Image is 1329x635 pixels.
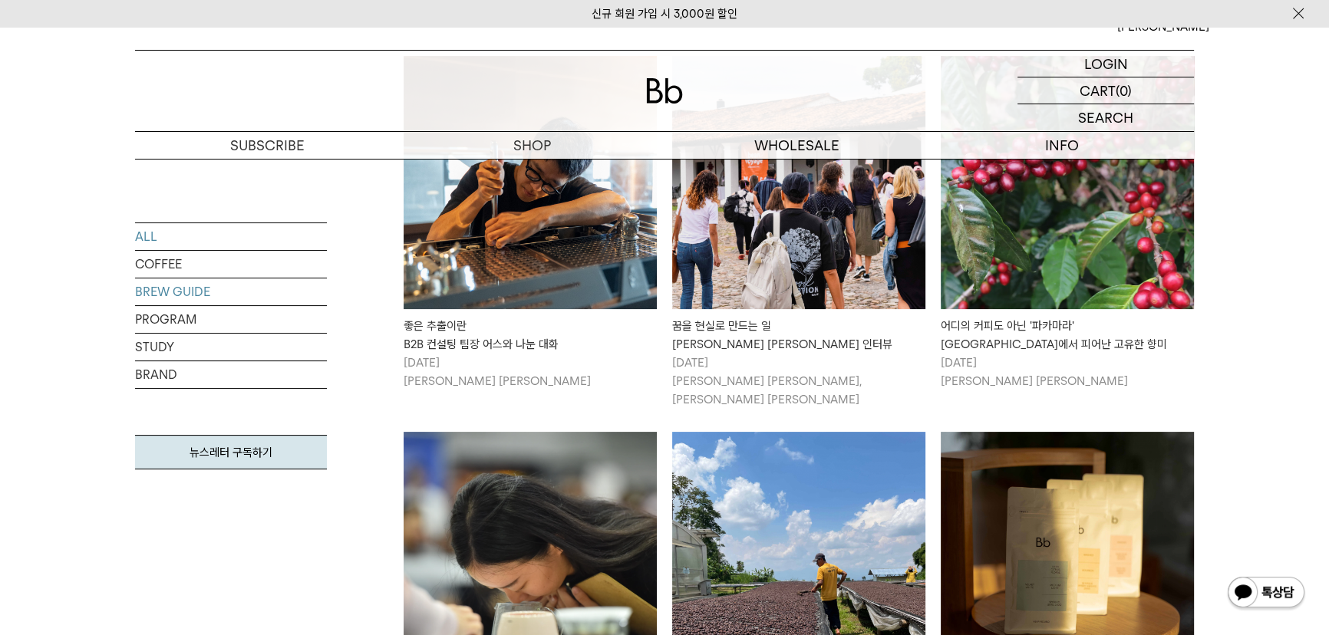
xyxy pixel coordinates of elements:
[646,78,683,104] img: 로고
[672,56,925,309] img: 꿈을 현실로 만드는 일빈보야지 탁승희 대표 인터뷰
[135,361,327,388] a: BRAND
[135,435,327,469] a: 뉴스레터 구독하기
[664,132,929,159] p: WHOLESALE
[941,317,1194,354] div: 어디의 커피도 아닌 '파카마라' [GEOGRAPHIC_DATA]에서 피어난 고유한 향미
[1017,51,1194,77] a: LOGIN
[135,334,327,360] a: STUDY
[135,251,327,278] a: COFFEE
[135,223,327,250] a: ALL
[1226,575,1306,612] img: 카카오톡 채널 1:1 채팅 버튼
[135,278,327,305] a: BREW GUIDE
[404,56,657,390] a: 좋은 추출이란B2B 컨설팅 팀장 어스와 나눈 대화 좋은 추출이란B2B 컨설팅 팀장 어스와 나눈 대화 [DATE][PERSON_NAME] [PERSON_NAME]
[672,56,925,409] a: 꿈을 현실로 만드는 일빈보야지 탁승희 대표 인터뷰 꿈을 현실로 만드는 일[PERSON_NAME] [PERSON_NAME] 인터뷰 [DATE][PERSON_NAME] [PERS...
[404,354,657,390] p: [DATE] [PERSON_NAME] [PERSON_NAME]
[672,354,925,409] p: [DATE] [PERSON_NAME] [PERSON_NAME], [PERSON_NAME] [PERSON_NAME]
[1078,104,1133,131] p: SEARCH
[592,7,737,21] a: 신규 회원 가입 시 3,000원 할인
[1084,51,1128,77] p: LOGIN
[135,132,400,159] a: SUBSCRIBE
[1017,77,1194,104] a: CART (0)
[941,354,1194,390] p: [DATE] [PERSON_NAME] [PERSON_NAME]
[929,132,1194,159] p: INFO
[404,317,657,354] div: 좋은 추출이란 B2B 컨설팅 팀장 어스와 나눈 대화
[135,306,327,333] a: PROGRAM
[672,317,925,354] div: 꿈을 현실로 만드는 일 [PERSON_NAME] [PERSON_NAME] 인터뷰
[1116,77,1132,104] p: (0)
[1080,77,1116,104] p: CART
[404,56,657,309] img: 좋은 추출이란B2B 컨설팅 팀장 어스와 나눈 대화
[941,56,1194,390] a: 어디의 커피도 아닌 '파카마라'엘살바도르에서 피어난 고유한 향미 어디의 커피도 아닌 '파카마라'[GEOGRAPHIC_DATA]에서 피어난 고유한 향미 [DATE][PERSON...
[400,132,664,159] a: SHOP
[941,56,1194,309] img: 어디의 커피도 아닌 '파카마라'엘살바도르에서 피어난 고유한 향미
